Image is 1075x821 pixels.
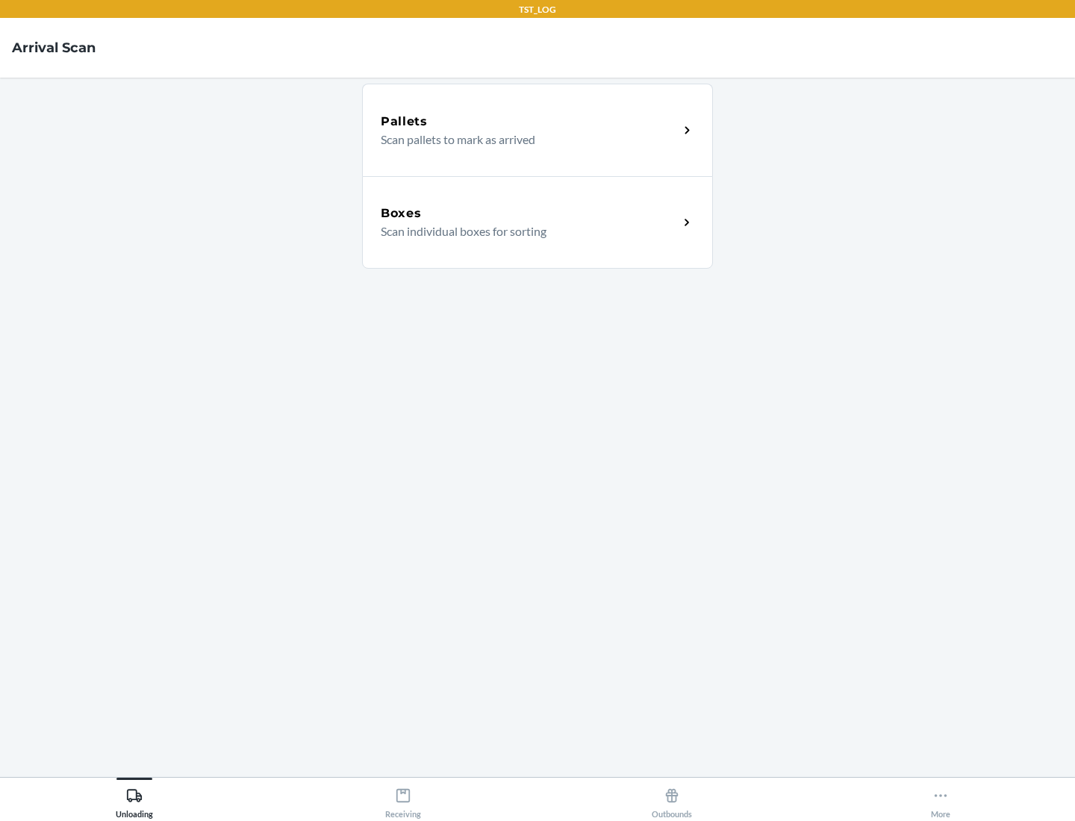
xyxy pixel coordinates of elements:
p: Scan pallets to mark as arrived [381,131,667,149]
h4: Arrival Scan [12,38,96,57]
a: PalletsScan pallets to mark as arrived [362,84,713,176]
button: More [806,778,1075,819]
h5: Pallets [381,113,428,131]
a: BoxesScan individual boxes for sorting [362,176,713,269]
h5: Boxes [381,205,422,222]
div: More [931,781,950,819]
button: Outbounds [537,778,806,819]
div: Receiving [385,781,421,819]
button: Receiving [269,778,537,819]
div: Unloading [116,781,153,819]
p: Scan individual boxes for sorting [381,222,667,240]
p: TST_LOG [519,3,556,16]
div: Outbounds [652,781,692,819]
